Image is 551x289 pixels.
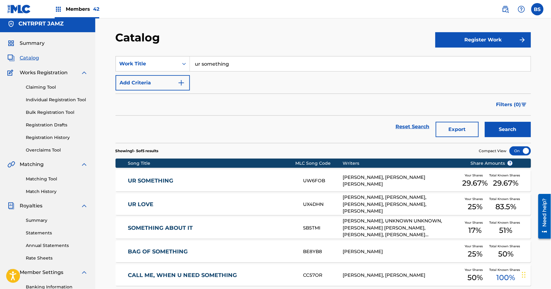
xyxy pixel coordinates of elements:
div: [PERSON_NAME], [PERSON_NAME], [PERSON_NAME], [PERSON_NAME], [PERSON_NAME] [343,194,461,215]
button: Register Work [435,32,531,48]
a: Overclaims Tool [26,147,88,153]
h5: CNTRPRT JAMZ [18,20,64,27]
img: search [502,6,509,13]
img: filter [521,103,527,106]
span: Royalties [20,202,42,210]
a: Rate Sheets [26,255,88,261]
a: Statements [26,230,88,236]
img: Matching [7,161,15,168]
div: Help [515,3,528,15]
img: Accounts [7,20,15,28]
a: CatalogCatalog [7,54,39,62]
img: f7272a7cc735f4ea7f67.svg [519,36,526,44]
img: Top Rightsholders [55,6,62,13]
a: Individual Registration Tool [26,97,88,103]
h2: Catalog [116,31,163,44]
form: Search Form [116,56,531,143]
span: Total Known Shares [489,220,522,225]
div: SB5TMI [303,225,343,232]
div: MLC Song Code [295,160,343,167]
a: Matching Tool [26,176,88,182]
span: Total Known Shares [489,173,522,178]
a: Claiming Tool [26,84,88,91]
img: Royalties [7,202,15,210]
p: Showing 1 - 5 of 5 results [116,148,159,154]
a: Summary [26,217,88,224]
span: Your Shares [465,197,486,201]
a: Registration History [26,134,88,141]
div: [PERSON_NAME], UNKNOWN UNKNOWN, [PERSON_NAME] [PERSON_NAME], [PERSON_NAME], [PERSON_NAME] [PERSON... [343,218,461,238]
a: Bulk Registration Tool [26,109,88,116]
span: 100 % [497,272,515,283]
a: Reset Search [393,120,433,133]
button: Filters (0) [493,97,531,112]
span: 29.67 % [462,178,488,189]
span: 50 % [498,249,514,260]
div: UW6FOB [303,177,343,184]
div: [PERSON_NAME] [343,248,461,255]
a: Public Search [499,3,512,15]
div: [PERSON_NAME], [PERSON_NAME] [343,272,461,279]
img: Summary [7,40,15,47]
img: expand [81,161,88,168]
span: Works Registration [20,69,68,76]
img: Works Registration [7,69,15,76]
img: expand [81,69,88,76]
a: SummarySummary [7,40,45,47]
img: Member Settings [7,269,15,276]
div: Work Title [120,60,175,67]
span: ? [508,161,513,166]
a: Annual Statements [26,242,88,249]
span: Total Known Shares [489,244,522,249]
span: Your Shares [465,244,486,249]
span: 42 [93,6,99,12]
span: Member Settings [20,269,63,276]
button: Search [485,122,531,137]
span: Summary [20,40,45,47]
img: expand [81,269,88,276]
span: 17 % [469,225,482,236]
a: UR LOVE [128,201,295,208]
span: 25 % [468,249,482,260]
span: Catalog [20,54,39,62]
span: Your Shares [465,268,486,272]
span: 50 % [467,272,483,283]
a: Match History [26,188,88,195]
a: SOMETHING ABOUT IT [128,225,295,232]
iframe: Chat Widget [520,260,551,289]
span: 51 % [499,225,513,236]
iframe: Resource Center [534,191,551,241]
img: Catalog [7,54,15,62]
span: Members [66,6,99,13]
span: Your Shares [465,220,486,225]
span: Filters ( 0 ) [496,101,521,108]
span: Your Shares [465,173,486,178]
span: Share Amounts [470,160,513,167]
span: Total Known Shares [489,268,522,272]
span: Matching [20,161,44,168]
span: 83.5 % [495,201,516,212]
img: expand [81,202,88,210]
div: CC57OR [303,272,343,279]
img: 9d2ae6d4665cec9f34b9.svg [178,79,185,87]
div: Writers [343,160,461,167]
img: help [518,6,525,13]
a: BAG OF SOMETHING [128,248,295,255]
span: Compact View [479,148,507,154]
img: MLC Logo [7,5,31,13]
div: User Menu [531,3,544,15]
div: [PERSON_NAME], [PERSON_NAME] [PERSON_NAME] [343,174,461,188]
a: CALL ME, WHEN U NEED SOMETHING [128,272,295,279]
div: Drag [522,266,526,284]
div: Song Title [128,160,295,167]
a: Registration Drafts [26,122,88,128]
div: BE8YB8 [303,248,343,255]
span: Total Known Shares [489,197,522,201]
a: UR SOMETHING [128,177,295,184]
div: UX4DHN [303,201,343,208]
button: Export [436,122,479,137]
button: Add Criteria [116,75,190,91]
